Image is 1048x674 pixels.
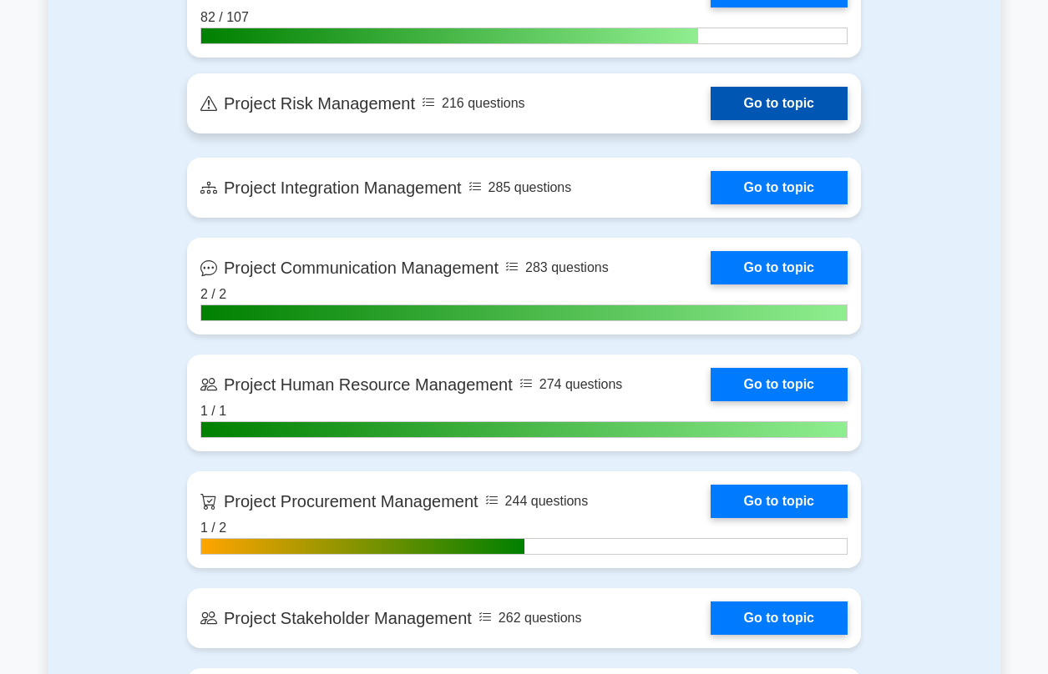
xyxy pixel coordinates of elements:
a: Go to topic [711,368,848,401]
a: Go to topic [711,601,848,635]
a: Go to topic [711,87,848,120]
a: Go to topic [711,485,848,518]
a: Go to topic [711,251,848,284]
a: Go to topic [711,171,848,204]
